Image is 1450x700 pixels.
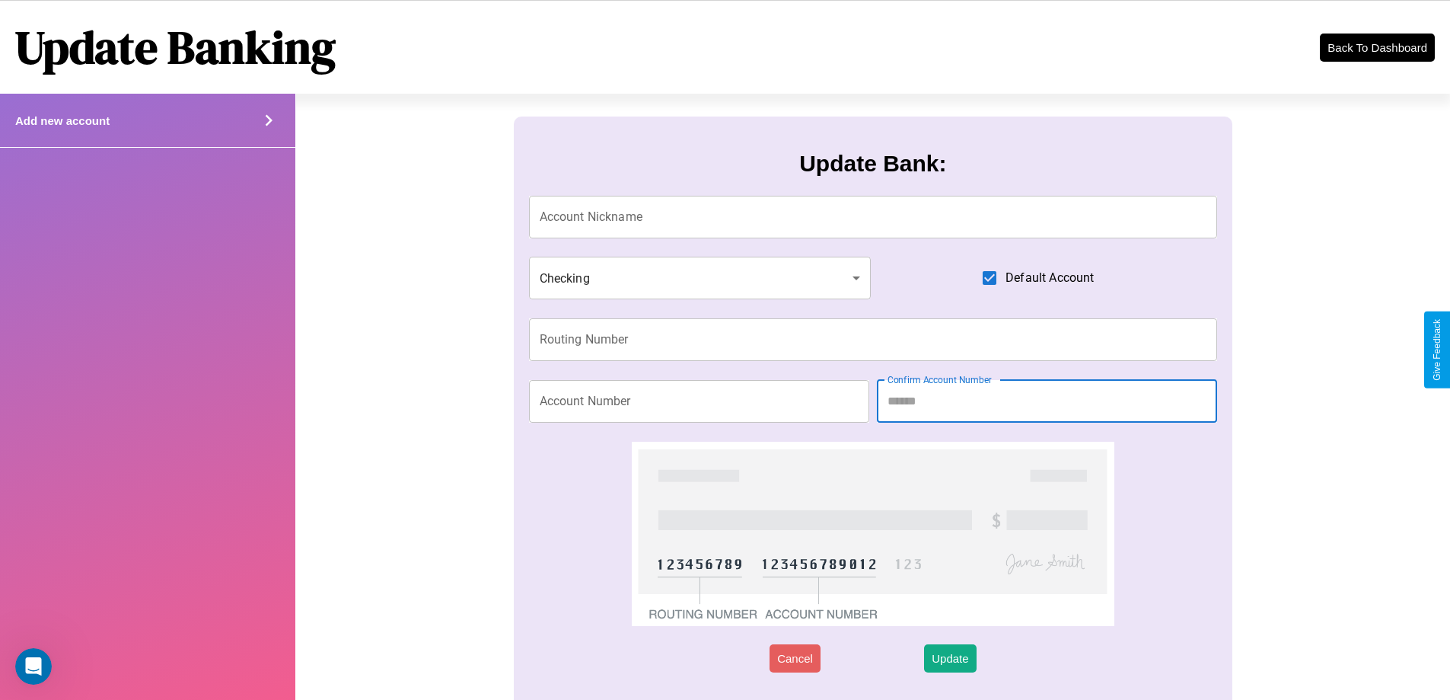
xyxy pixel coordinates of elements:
[1320,34,1435,62] button: Back To Dashboard
[1432,319,1442,381] div: Give Feedback
[888,373,992,386] label: Confirm Account Number
[15,114,110,127] h4: Add new account
[1005,269,1094,287] span: Default Account
[799,151,946,177] h3: Update Bank:
[632,442,1114,626] img: check
[770,644,821,673] button: Cancel
[15,16,336,78] h1: Update Banking
[529,257,872,299] div: Checking
[924,644,976,673] button: Update
[15,648,52,685] iframe: Intercom live chat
